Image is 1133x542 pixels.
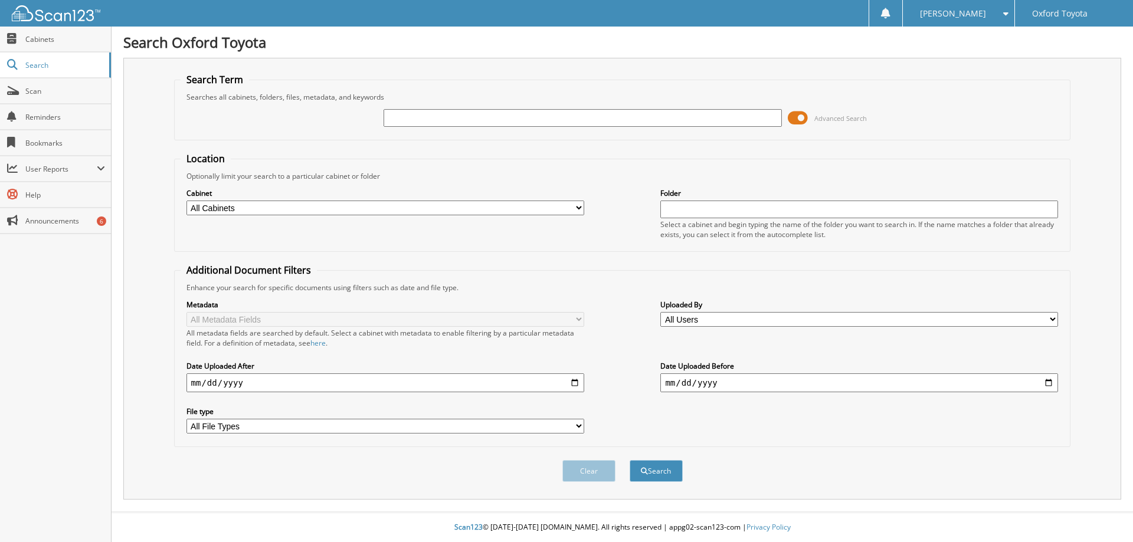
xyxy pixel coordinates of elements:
span: Scan [25,86,105,96]
div: 6 [97,216,106,226]
span: Announcements [25,216,105,226]
span: Search [25,60,103,70]
span: Advanced Search [814,114,867,123]
button: Search [630,460,683,482]
label: Cabinet [186,188,584,198]
label: Folder [660,188,1058,198]
div: Select a cabinet and begin typing the name of the folder you want to search in. If the name match... [660,219,1058,239]
span: Oxford Toyota [1032,10,1088,17]
input: end [660,373,1058,392]
button: Clear [562,460,615,482]
div: Searches all cabinets, folders, files, metadata, and keywords [181,92,1065,102]
span: Cabinets [25,34,105,44]
div: © [DATE]-[DATE] [DOMAIN_NAME]. All rights reserved | appg02-scan123-com | [112,513,1133,542]
img: scan123-logo-white.svg [12,5,100,21]
input: start [186,373,584,392]
legend: Additional Document Filters [181,264,317,277]
a: here [310,338,326,348]
label: Metadata [186,300,584,310]
label: Uploaded By [660,300,1058,310]
div: All metadata fields are searched by default. Select a cabinet with metadata to enable filtering b... [186,328,584,348]
span: Scan123 [454,522,483,532]
span: User Reports [25,164,97,174]
h1: Search Oxford Toyota [123,32,1121,52]
a: Privacy Policy [746,522,791,532]
label: Date Uploaded After [186,361,584,371]
span: Help [25,190,105,200]
div: Optionally limit your search to a particular cabinet or folder [181,171,1065,181]
span: Reminders [25,112,105,122]
span: Bookmarks [25,138,105,148]
label: Date Uploaded Before [660,361,1058,371]
div: Enhance your search for specific documents using filters such as date and file type. [181,283,1065,293]
legend: Search Term [181,73,249,86]
legend: Location [181,152,231,165]
label: File type [186,406,584,416]
span: [PERSON_NAME] [920,10,986,17]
